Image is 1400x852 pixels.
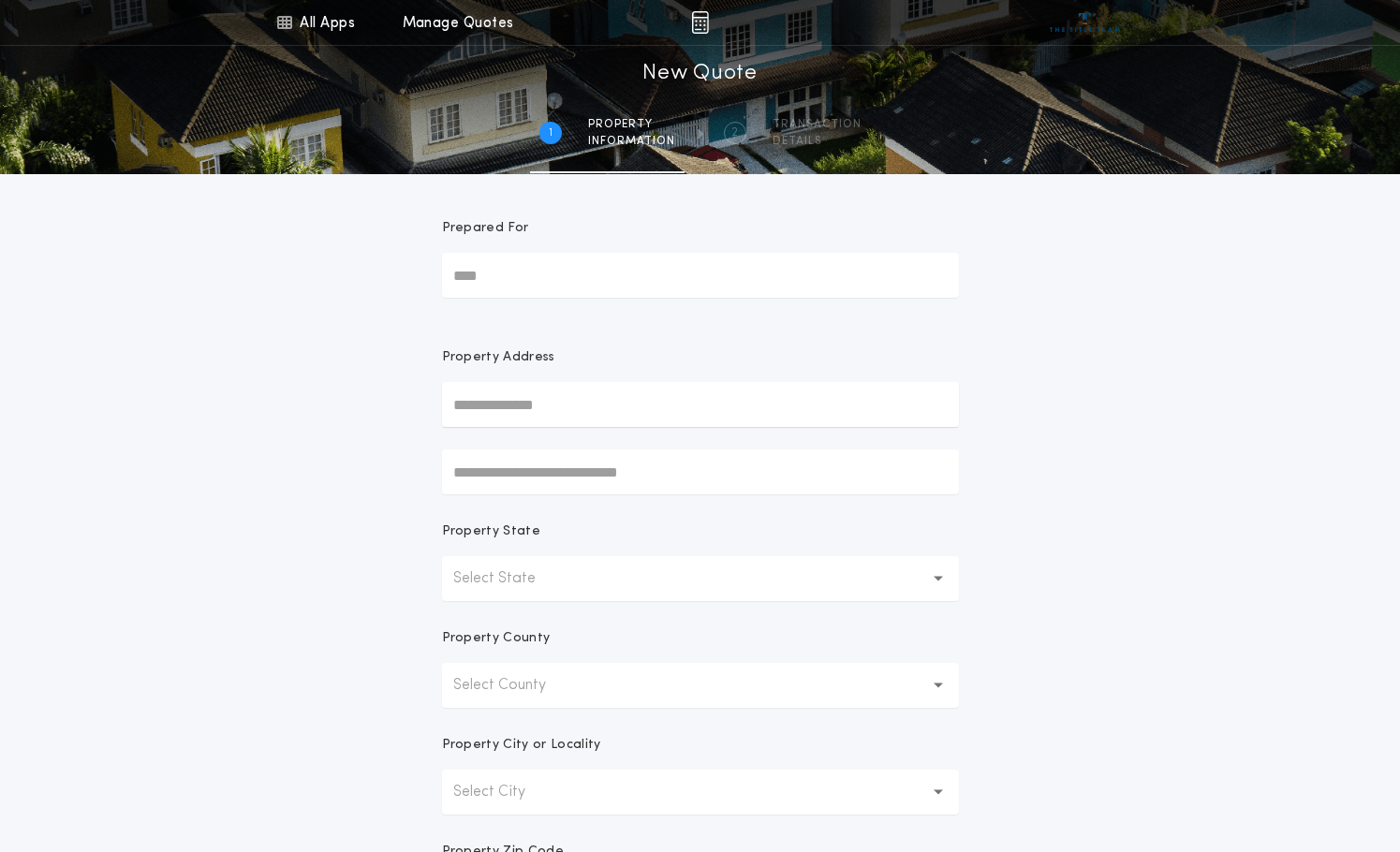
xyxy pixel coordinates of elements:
h2: 2 [731,125,738,140]
span: details [773,134,862,149]
span: Transaction [773,117,862,132]
button: Select County [442,663,959,708]
button: Select State [442,556,959,601]
img: vs-icon [1050,13,1120,32]
p: Property Address [442,348,959,367]
h2: 1 [549,125,553,140]
p: Select City [453,781,555,803]
p: Property City or Locality [442,736,601,755]
input: Prepared For [442,253,959,298]
p: Select County [453,674,576,697]
h1: New Quote [642,59,757,89]
span: information [588,134,675,149]
p: Prepared For [442,219,529,238]
p: Property County [442,629,551,648]
p: Property State [442,522,540,541]
img: img [691,11,709,34]
button: Select City [442,770,959,815]
span: Property [588,117,675,132]
p: Select State [453,567,566,590]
